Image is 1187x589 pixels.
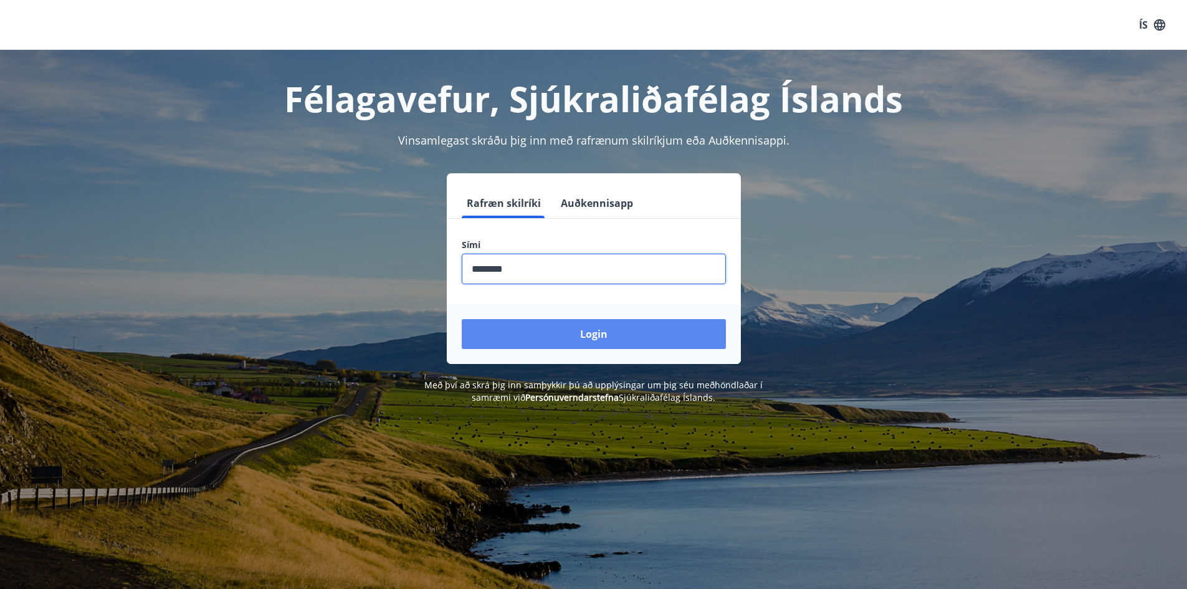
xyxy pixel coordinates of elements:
[462,188,546,218] button: Rafræn skilríki
[398,133,789,148] span: Vinsamlegast skráðu þig inn með rafrænum skilríkjum eða Auðkennisappi.
[462,239,726,251] label: Sími
[160,75,1027,122] h1: Félagavefur, Sjúkraliðafélag Íslands
[556,188,638,218] button: Auðkennisapp
[525,391,619,403] a: Persónuverndarstefna
[424,379,763,403] span: Með því að skrá þig inn samþykkir þú að upplýsingar um þig séu meðhöndlaðar í samræmi við Sjúkral...
[462,319,726,349] button: Login
[1132,14,1172,36] button: ÍS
